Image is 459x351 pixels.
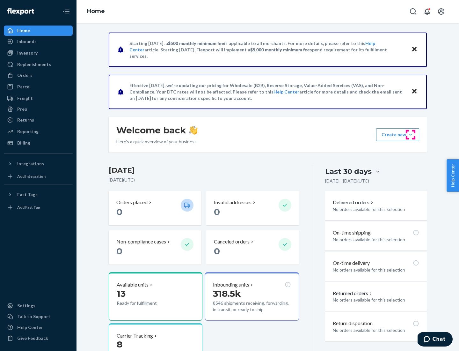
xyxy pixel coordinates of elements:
button: Create new [376,128,419,141]
div: Reporting [17,128,39,135]
a: Add Integration [4,171,73,182]
div: Add Integration [17,174,46,179]
button: Inbounding units318.5k8546 shipments receiving, forwarding, in transit, or ready to ship [205,272,299,321]
span: $500 monthly minimum fee [168,41,224,46]
a: Returns [4,115,73,125]
div: Add Fast Tag [17,205,40,210]
div: Inbounds [17,38,37,45]
a: Reporting [4,126,73,137]
div: Last 30 days [325,167,372,176]
p: [DATE] - [DATE] ( UTC ) [325,178,369,184]
p: Canceled orders [214,238,250,245]
span: 8 [117,339,122,350]
button: Open Search Box [407,5,419,18]
button: Integrations [4,159,73,169]
p: No orders available for this selection [333,236,419,243]
span: 13 [117,288,126,299]
button: Non-compliance cases 0 [109,230,201,265]
span: 0 [116,206,122,217]
button: Open account menu [435,5,448,18]
a: Add Fast Tag [4,202,73,213]
a: Help Center [4,322,73,332]
a: Orders [4,70,73,80]
div: Replenishments [17,61,51,68]
p: No orders available for this selection [333,297,419,303]
button: Close [410,87,419,96]
p: Orders placed [116,199,148,206]
a: Help Center [273,89,299,94]
p: Available units [117,281,149,288]
div: Freight [17,95,33,101]
button: Open notifications [421,5,433,18]
p: Invalid addresses [214,199,251,206]
span: $5,000 monthly minimum fee [250,47,310,52]
span: 0 [116,246,122,257]
p: Effective [DATE], we're updating our pricing for Wholesale (B2B), Reserve Storage, Value-Added Se... [129,82,405,101]
a: Freight [4,93,73,103]
button: Talk to Support [4,311,73,322]
div: Help Center [17,324,43,331]
p: Return disposition [333,320,373,327]
ol: breadcrumbs [82,2,110,21]
div: Inventory [17,50,38,56]
a: Inbounds [4,36,73,47]
button: Close Navigation [60,5,73,18]
span: 0 [214,206,220,217]
a: Prep [4,104,73,114]
button: Returned orders [333,290,373,297]
button: Fast Tags [4,190,73,200]
p: On-time delivery [333,259,370,267]
h3: [DATE] [109,165,299,175]
div: Home [17,27,30,34]
button: Help Center [447,159,459,192]
p: On-time shipping [333,229,371,236]
p: 8546 shipments receiving, forwarding, in transit, or ready to ship [213,300,291,313]
span: 318.5k [213,288,241,299]
div: Give Feedback [17,335,48,341]
a: Parcel [4,82,73,92]
div: Parcel [17,84,31,90]
div: Prep [17,106,27,112]
span: 0 [214,246,220,257]
h1: Welcome back [116,124,198,136]
button: Canceled orders 0 [206,230,299,265]
p: No orders available for this selection [333,206,419,213]
button: Invalid addresses 0 [206,191,299,225]
p: Non-compliance cases [116,238,166,245]
a: Billing [4,138,73,148]
p: No orders available for this selection [333,267,419,273]
button: Give Feedback [4,333,73,343]
a: Home [87,8,105,15]
iframe: Opens a widget where you can chat to one of our agents [418,332,453,348]
a: Inventory [4,48,73,58]
div: Talk to Support [17,313,50,320]
img: Flexport logo [7,8,34,15]
button: Available units13Ready for fulfillment [109,272,202,321]
div: Settings [17,302,35,309]
p: Ready for fulfillment [117,300,176,306]
div: Orders [17,72,33,78]
a: Home [4,26,73,36]
div: Fast Tags [17,191,38,198]
p: Starting [DATE], a is applicable to all merchants. For more details, please refer to this article... [129,40,405,59]
div: Returns [17,117,34,123]
div: Integrations [17,161,44,167]
p: Inbounding units [213,281,249,288]
button: Orders placed 0 [109,191,201,225]
p: [DATE] ( UTC ) [109,177,299,183]
a: Replenishments [4,59,73,70]
button: Delivered orders [333,199,375,206]
p: Carrier Tracking [117,332,153,340]
a: Settings [4,301,73,311]
button: Close [410,45,419,54]
p: No orders available for this selection [333,327,419,333]
p: Here’s a quick overview of your business [116,138,198,145]
img: hand-wave emoji [189,126,198,135]
div: Billing [17,140,30,146]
